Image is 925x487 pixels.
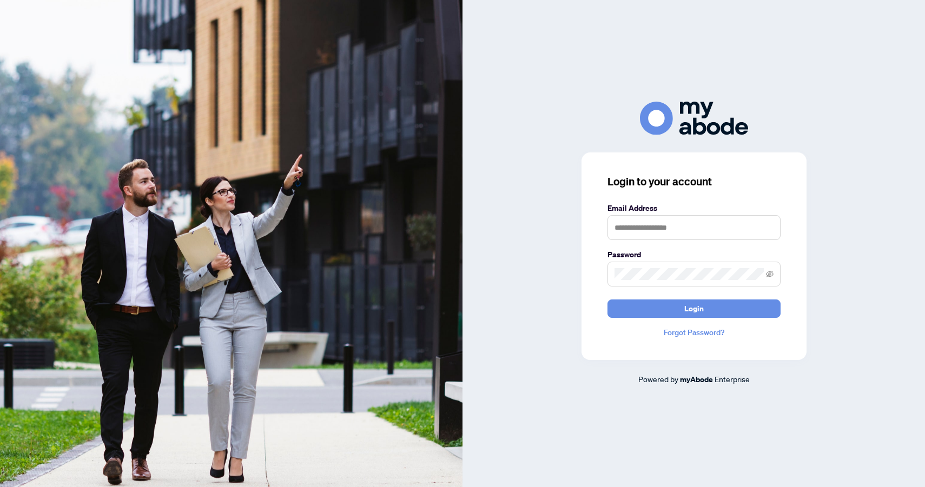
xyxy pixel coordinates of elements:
[607,326,781,338] a: Forgot Password?
[638,374,678,384] span: Powered by
[715,374,750,384] span: Enterprise
[607,249,781,261] label: Password
[680,373,713,385] a: myAbode
[607,299,781,318] button: Login
[684,300,704,317] span: Login
[766,270,774,278] span: eye-invisible
[607,174,781,189] h3: Login to your account
[607,202,781,214] label: Email Address
[640,102,748,135] img: ma-logo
